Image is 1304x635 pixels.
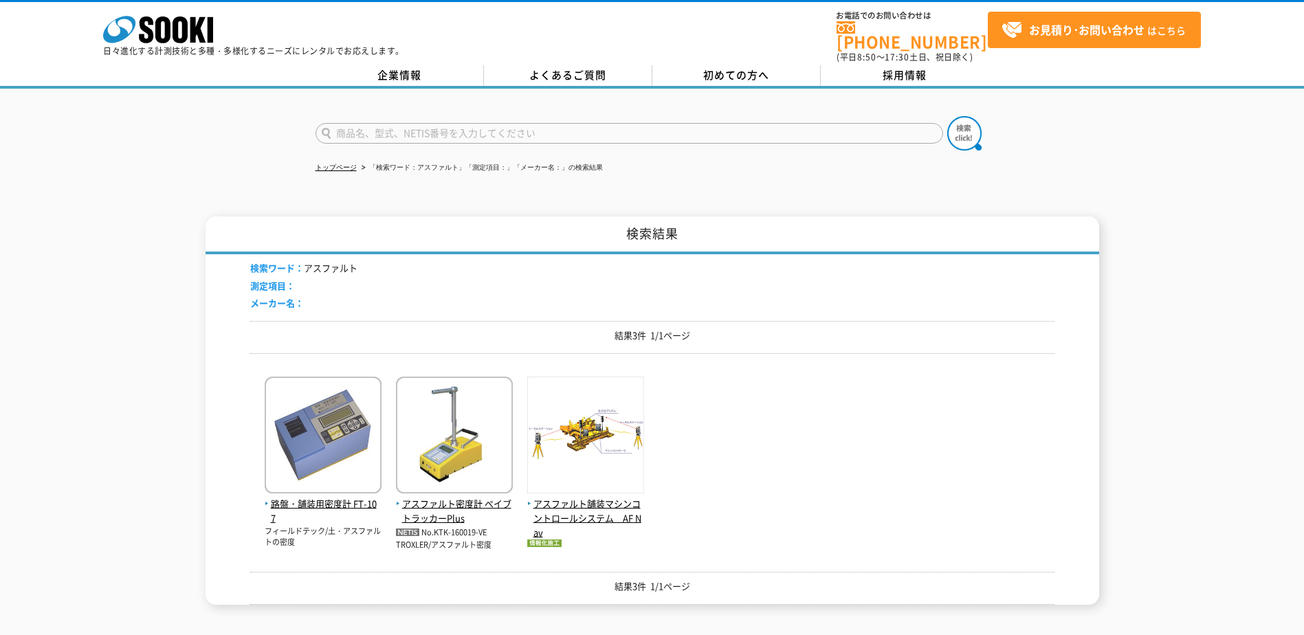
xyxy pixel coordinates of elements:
[821,65,989,86] a: 採用情報
[265,377,382,497] img: FT-107
[250,261,304,274] span: 検索ワード：
[885,51,909,63] span: 17:30
[1029,21,1145,38] strong: お見積り･お問い合わせ
[527,377,644,497] img: アスファルト舗装マシンコントロールシステム AF Nav
[988,12,1201,48] a: お見積り･お問い合わせはこちら
[396,497,513,526] span: アスファルト密度計 ぺイブトラッカーPlus
[265,482,382,525] a: 路盤・舗装用密度計 FT-107
[206,216,1099,254] h1: 検索結果
[396,526,513,540] p: No.KTK-160019-VE
[652,65,821,86] a: 初めての方へ
[250,261,357,276] li: アスファルト
[265,497,382,526] span: 路盤・舗装用密度計 FT-107
[316,164,357,171] a: トップページ
[316,123,943,144] input: 商品名、型式、NETIS番号を入力してください
[527,497,644,539] span: アスファルト舗装マシンコントロールシステム AF Nav
[857,51,876,63] span: 8:50
[396,482,513,525] a: アスファルト密度計 ぺイブトラッカーPlus
[250,279,295,292] span: 測定項目：
[837,21,988,49] a: [PHONE_NUMBER]
[527,539,562,547] img: 情報化施工
[265,526,382,548] p: フィールドテック/土・アスファルトの密度
[316,65,484,86] a: 企業情報
[250,296,304,309] span: メーカー名：
[396,539,513,551] p: TROXLER/アスファルト密度
[103,47,404,55] p: 日々進化する計測技術と多種・多様化するニーズにレンタルでお応えします。
[250,579,1054,594] p: 結果3件 1/1ページ
[837,51,973,63] span: (平日 ～ 土日、祝日除く)
[396,377,513,497] img: ぺイブトラッカーPlus
[947,116,982,151] img: btn_search.png
[837,12,988,20] span: お電話でのお問い合わせは
[359,161,603,175] li: 「検索ワード：アスファルト」「測定項目：」「メーカー名：」の検索結果
[484,65,652,86] a: よくあるご質問
[250,328,1054,343] p: 結果3件 1/1ページ
[703,67,769,82] span: 初めての方へ
[527,482,644,539] a: アスファルト舗装マシンコントロールシステム AF Nav
[1002,20,1186,41] span: はこちら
